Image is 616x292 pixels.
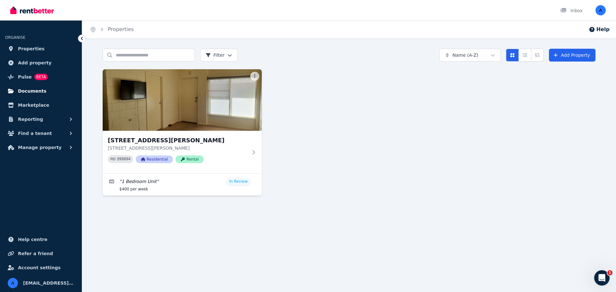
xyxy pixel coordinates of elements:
[110,157,116,161] small: PID
[175,155,204,163] span: Rental
[18,59,52,67] span: Add property
[5,141,77,154] button: Manage property
[549,49,595,62] a: Add Property
[439,49,501,62] button: Name (A-Z)
[5,85,77,97] a: Documents
[5,261,77,274] a: Account settings
[452,52,478,58] span: Name (A-Z)
[518,49,531,62] button: Compact list view
[18,129,52,137] span: Find a tenant
[506,49,544,62] div: View options
[560,7,583,14] div: Inbox
[18,87,47,95] span: Documents
[5,71,77,83] a: PulseBETA
[5,127,77,140] button: Find a tenant
[18,73,32,81] span: Pulse
[10,5,54,15] img: RentBetter
[5,113,77,126] button: Reporting
[34,74,48,80] span: BETA
[18,264,61,271] span: Account settings
[5,99,77,112] a: Marketplace
[5,42,77,55] a: Properties
[103,69,262,173] a: 7/16 Kyle St, Glenside[STREET_ADDRESS][PERSON_NAME][STREET_ADDRESS][PERSON_NAME]PID 399894Residen...
[595,5,606,15] img: anhtanfamily@gmail.com
[594,270,610,286] iframe: Intercom live chat
[136,155,173,163] span: Residential
[18,250,53,257] span: Refer a friend
[589,26,610,33] button: Help
[108,145,248,151] p: [STREET_ADDRESS][PERSON_NAME]
[506,49,519,62] button: Card view
[206,52,225,58] span: Filter
[200,49,238,62] button: Filter
[103,69,262,131] img: 7/16 Kyle St, Glenside
[18,144,62,151] span: Manage property
[108,136,248,145] h3: [STREET_ADDRESS][PERSON_NAME]
[18,115,43,123] span: Reporting
[117,157,131,162] code: 399894
[607,270,612,275] span: 1
[18,101,49,109] span: Marketplace
[5,233,77,246] a: Help centre
[8,278,18,288] img: anhtanfamily@gmail.com
[5,35,25,40] span: ORGANISE
[18,236,47,243] span: Help centre
[82,21,141,38] nav: Breadcrumb
[18,45,45,53] span: Properties
[103,174,262,196] a: Edit listing: 1 Bedroom Unit
[23,279,74,287] span: [EMAIL_ADDRESS][DOMAIN_NAME]
[5,56,77,69] a: Add property
[250,72,259,81] button: More options
[531,49,544,62] button: Expanded list view
[5,247,77,260] a: Refer a friend
[108,26,134,32] a: Properties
